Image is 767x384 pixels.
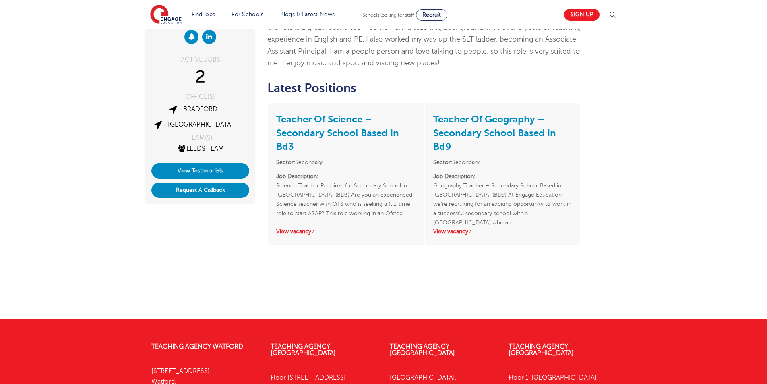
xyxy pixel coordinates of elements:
a: For Schools [232,11,263,17]
a: Teacher Of Science – Secondary School Based In Bd3 [276,114,399,152]
button: Request A Callback [151,183,249,198]
div: 2 [151,67,249,87]
span: Recruit [422,12,441,18]
a: Find jobs [192,11,215,17]
div: ACTIVE JOBS [151,56,249,63]
a: [GEOGRAPHIC_DATA] [168,121,233,128]
strong: Job Description: [433,173,475,179]
a: Teaching Agency [GEOGRAPHIC_DATA] [390,343,455,357]
a: View vacancy [433,228,473,235]
h2: Latest Positions [267,81,581,95]
a: Recruit [416,9,447,21]
a: View vacancy [276,228,316,235]
div: TEAM(S) [151,135,249,141]
a: Teacher Of Geography – Secondary School Based In Bd9 [433,114,556,152]
a: Blogs & Latest News [280,11,335,17]
a: Bradford [183,106,217,113]
p: Science Teacher Required for Secondary School in [GEOGRAPHIC_DATA] (BD3) Are you an experienced S... [276,172,415,218]
a: View Testimonials [151,163,249,179]
a: Leeds Team [177,145,224,152]
li: Secondary [276,158,415,167]
a: Teaching Agency Watford [151,343,243,350]
a: Sign up [564,9,600,21]
img: Engage Education [150,5,182,25]
strong: Sector: [433,159,452,165]
a: Teaching Agency [GEOGRAPHIC_DATA] [271,343,336,357]
div: OFFICE(S) [151,93,249,100]
li: Secondary [433,158,572,167]
p: Geography Teacher – Secondary School Based in [GEOGRAPHIC_DATA] (BD9) At Engage Education, we’re ... [433,172,572,218]
strong: Job Description: [276,173,318,179]
strong: Sector: [276,159,295,165]
span: Schools looking for staff [362,12,414,18]
a: Teaching Agency [GEOGRAPHIC_DATA] [509,343,574,357]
